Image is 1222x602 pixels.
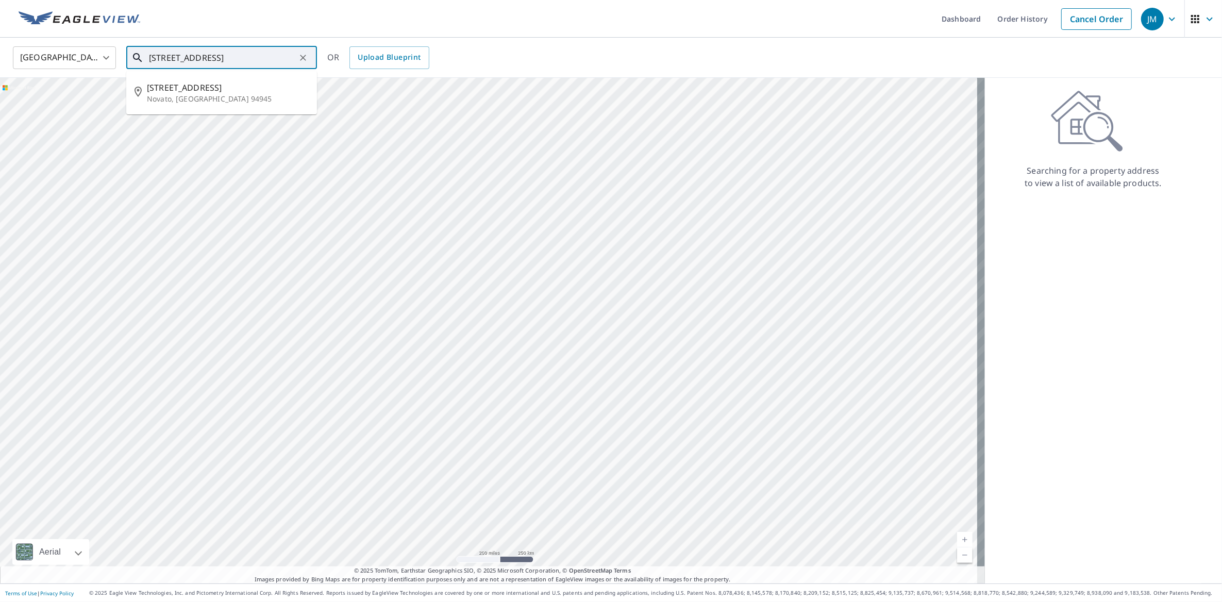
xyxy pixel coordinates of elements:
p: © 2025 Eagle View Technologies, Inc. and Pictometry International Corp. All Rights Reserved. Repo... [89,589,1217,597]
a: OpenStreetMap [569,566,612,574]
a: Terms [614,566,631,574]
a: Upload Blueprint [349,46,429,69]
img: EV Logo [19,11,140,27]
span: Upload Blueprint [358,51,421,64]
div: Aerial [12,539,89,565]
div: JM [1141,8,1164,30]
a: Cancel Order [1061,8,1132,30]
div: [GEOGRAPHIC_DATA] [13,43,116,72]
input: Search by address or latitude-longitude [149,43,296,72]
div: OR [327,46,429,69]
span: © 2025 TomTom, Earthstar Geographics SIO, © 2025 Microsoft Corporation, © [354,566,631,575]
a: Terms of Use [5,590,37,597]
a: Current Level 5, Zoom Out [957,547,973,563]
a: Privacy Policy [40,590,74,597]
button: Clear [296,51,310,65]
p: | [5,590,74,596]
span: [STREET_ADDRESS] [147,81,309,94]
p: Novato, [GEOGRAPHIC_DATA] 94945 [147,94,309,104]
div: Aerial [36,539,64,565]
p: Searching for a property address to view a list of available products. [1024,164,1162,189]
a: Current Level 5, Zoom In [957,532,973,547]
